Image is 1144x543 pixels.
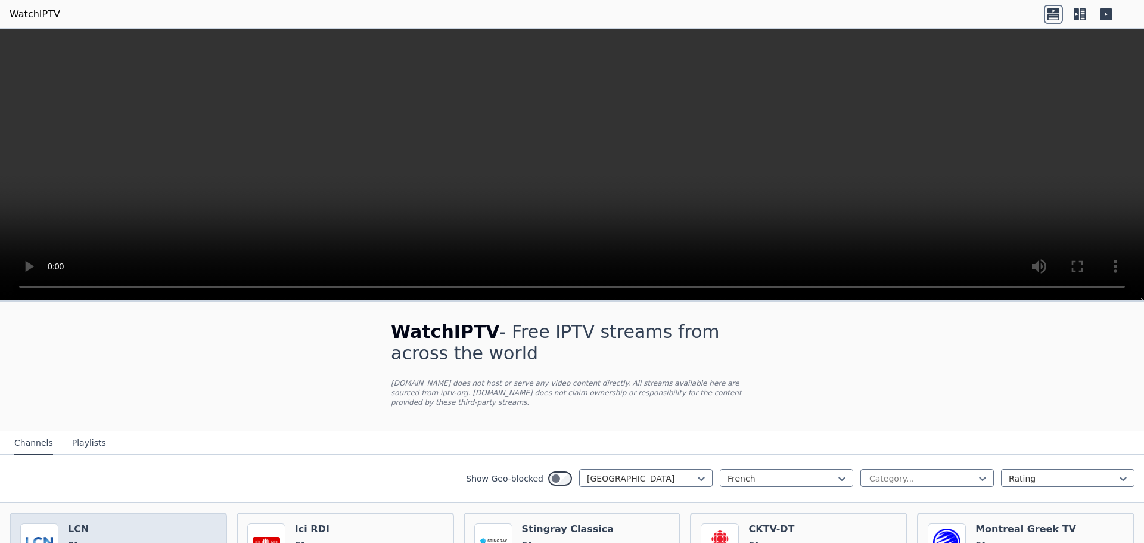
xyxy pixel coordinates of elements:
button: Playlists [72,432,106,455]
h6: Ici RDI [295,523,347,535]
a: iptv-org [440,389,468,397]
h6: Stingray Classica [522,523,614,535]
h6: LCN [68,523,120,535]
a: WatchIPTV [10,7,60,21]
p: [DOMAIN_NAME] does not host or serve any video content directly. All streams available here are s... [391,378,753,407]
label: Show Geo-blocked [466,473,543,485]
span: WatchIPTV [391,321,500,342]
h1: - Free IPTV streams from across the world [391,321,753,364]
h6: Montreal Greek TV [975,523,1076,535]
button: Channels [14,432,53,455]
h6: CKTV-DT [748,523,801,535]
